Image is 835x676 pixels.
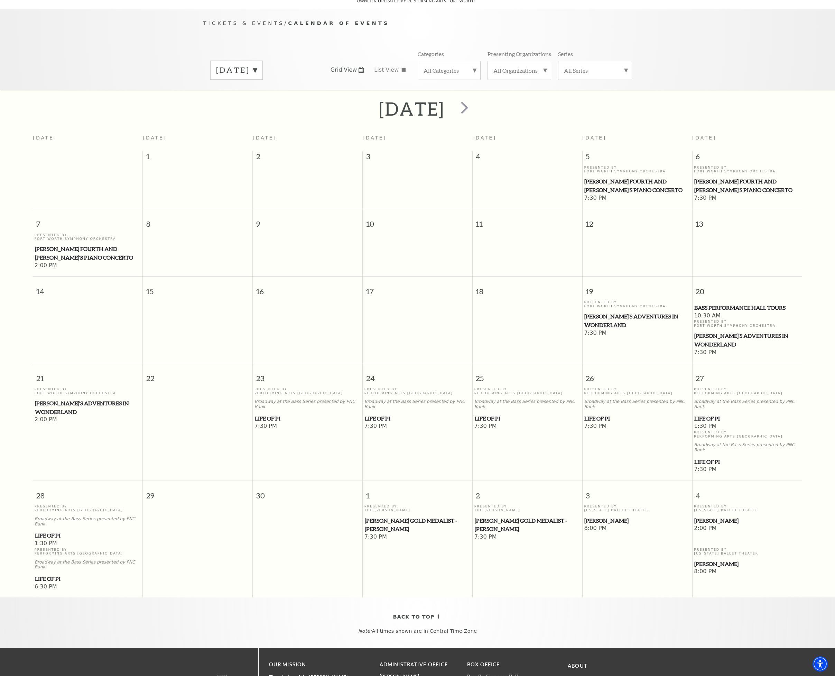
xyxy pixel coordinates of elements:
span: [PERSON_NAME] Gold Medalist - [PERSON_NAME] [365,516,470,533]
span: 12 [583,209,692,233]
span: [DATE] [363,135,387,141]
span: Grid View [331,66,357,74]
span: [DATE] [472,135,497,141]
span: 7:30 PM [584,330,690,337]
span: 7:30 PM [694,195,800,202]
span: 19 [583,277,692,300]
p: Presented By Performing Arts [GEOGRAPHIC_DATA] [584,387,690,395]
p: Presented By [US_STATE] Ballet Theater [694,504,800,512]
span: 7:30 PM [474,423,581,430]
span: [PERSON_NAME] Gold Medalist - [PERSON_NAME] [475,516,580,533]
span: Life of Pi [255,414,360,423]
span: 7:30 PM [364,533,471,541]
th: [DATE] [33,131,143,151]
span: 17 [363,277,472,300]
span: [DATE] [582,135,606,141]
p: Broadway at the Bass Series presented by PNC Bank [694,442,800,453]
p: Administrative Office [380,660,457,669]
span: 2:00 PM [35,262,141,270]
p: Presented By Fort Worth Symphony Orchestra [35,387,141,395]
p: Presented By Performing Arts [GEOGRAPHIC_DATA] [35,504,141,512]
p: Presented By Fort Worth Symphony Orchestra [35,233,141,241]
span: 1 [143,151,252,165]
span: Life of Pi [475,414,580,423]
span: Back To Top [393,613,435,621]
span: 8:00 PM [694,568,800,576]
p: Presented By Fort Worth Symphony Orchestra [584,300,690,308]
p: Presented By Performing Arts [GEOGRAPHIC_DATA] [364,387,471,395]
span: List View [374,66,399,74]
p: All times shown are in Central Time Zone [7,628,828,634]
span: [PERSON_NAME] [584,516,690,525]
p: Broadway at the Bass Series presented by PNC Bank [364,399,471,409]
span: 16 [253,277,362,300]
span: 2:00 PM [694,525,800,532]
span: 7:30 PM [694,466,800,474]
span: [PERSON_NAME]'s Adventures in Wonderland [35,399,141,416]
span: [DATE] [253,135,277,141]
span: 24 [363,363,472,387]
p: Categories [418,50,444,57]
span: 27 [693,363,802,387]
span: 25 [473,363,582,387]
span: 1:30 PM [694,423,800,430]
label: All Categories [424,67,475,74]
span: 2 [473,480,582,504]
p: Presented By Fort Worth Symphony Orchestra [584,165,690,173]
span: 11 [473,209,582,233]
span: 10:30 AM [694,312,800,320]
span: Life of Pi [694,458,800,466]
span: 6:30 PM [35,583,141,591]
p: / [203,19,632,28]
span: 30 [253,480,362,504]
span: 26 [583,363,692,387]
p: BOX OFFICE [467,660,544,669]
span: [PERSON_NAME] Fourth and [PERSON_NAME]'s Piano Concerto [694,177,800,194]
span: Life of Pi [35,575,141,583]
p: Presented By [US_STATE] Ballet Theater [694,548,800,556]
p: Series [558,50,573,57]
button: next [451,97,476,121]
p: Presented By Fort Worth Symphony Orchestra [694,165,800,173]
span: Life of Pi [35,531,141,540]
span: 29 [143,480,252,504]
span: 10 [363,209,472,233]
span: Life of Pi [365,414,470,423]
span: 28 [33,480,142,504]
span: [PERSON_NAME]'s Adventures in Wonderland [584,312,690,329]
p: Presenting Organizations [488,50,551,57]
span: 9 [253,209,362,233]
p: Broadway at the Bass Series presented by PNC Bank [694,399,800,409]
span: [PERSON_NAME] Fourth and [PERSON_NAME]'s Piano Concerto [584,177,690,194]
span: [DATE] [143,135,167,141]
span: Bass Performance Hall Tours [694,304,800,312]
p: Presented By [US_STATE] Ballet Theater [584,504,690,512]
span: [PERSON_NAME] Fourth and [PERSON_NAME]'s Piano Concerto [35,245,141,262]
span: [DATE] [692,135,716,141]
span: 2:00 PM [35,416,141,424]
p: Presented By Performing Arts [GEOGRAPHIC_DATA] [474,387,581,395]
p: Broadway at the Bass Series presented by PNC Bank [474,399,581,409]
p: Broadway at the Bass Series presented by PNC Bank [584,399,690,409]
span: 18 [473,277,582,300]
div: Accessibility Menu [813,656,828,672]
span: [PERSON_NAME] [694,516,800,525]
label: [DATE] [216,65,257,75]
p: Broadway at the Bass Series presented by PNC Bank [35,560,141,570]
h2: [DATE] [379,98,444,120]
span: 3 [363,151,472,165]
p: Presented By Fort Worth Symphony Orchestra [694,319,800,327]
span: 15 [143,277,252,300]
p: Presented By Performing Arts [GEOGRAPHIC_DATA] [254,387,361,395]
span: 7:30 PM [694,349,800,357]
em: Note: [358,628,372,634]
span: 7:30 PM [254,423,361,430]
span: 7:30 PM [474,533,581,541]
p: Presented By The [PERSON_NAME] [474,504,581,512]
span: 7:30 PM [584,195,690,202]
span: 23 [253,363,362,387]
span: Life of Pi [584,414,690,423]
span: 8:00 PM [584,525,690,532]
span: 14 [33,277,142,300]
span: 13 [693,209,802,233]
